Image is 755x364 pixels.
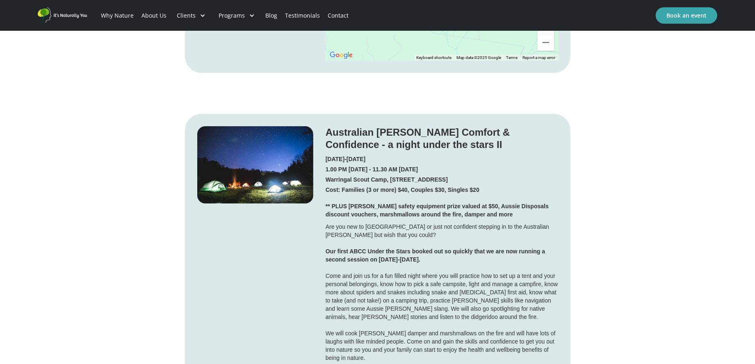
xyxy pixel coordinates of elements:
[506,55,518,60] a: Terms (opens in new tab)
[538,34,554,51] button: Zoom out
[261,2,281,30] a: Blog
[326,203,549,218] strong: ** PLUS [PERSON_NAME] safety equipment prize valued at $50, Aussie Disposals discount vouchers, m...
[326,165,418,173] h5: 1.00 PM [DATE] - 11.30 AM [DATE]
[177,11,196,20] div: Clients
[324,2,353,30] a: Contact
[219,11,245,20] div: Programs
[38,7,87,23] a: home
[326,248,545,263] strong: Our first ABCC Under the Stars booked out so quickly that we are now running a second session on ...
[417,55,452,61] button: Keyboard shortcuts
[326,186,558,218] h5: Cost: Families (3 or more) $40, Couples $30, Singles $20 ‍
[523,55,556,60] a: Report a map error
[326,176,448,183] strong: Warringal Scout Camp, [STREET_ADDRESS]
[137,2,170,30] a: About Us
[457,55,502,60] span: Map data ©2025 Google
[326,155,365,163] h5: [DATE]-[DATE]
[281,2,324,30] a: Testimonials
[170,2,212,30] div: Clients
[326,223,558,362] div: Are you new to [GEOGRAPHIC_DATA] or just not confident stepping in to the Australian [PERSON_NAME...
[97,2,137,30] a: Why Nature
[326,126,558,151] h3: Australian [PERSON_NAME] Comfort & Confidence - a night under the stars II
[212,2,261,30] div: Programs
[328,50,355,61] img: Google
[656,7,717,24] a: Book an event
[328,50,355,61] a: Open this area in Google Maps (opens a new window)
